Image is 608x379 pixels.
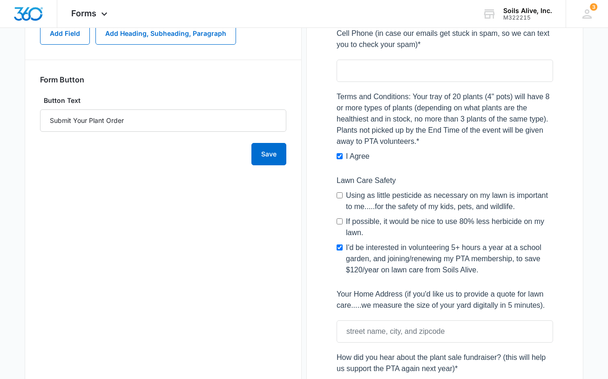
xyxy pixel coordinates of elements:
div: account id [503,14,552,21]
label: Button Text [40,95,286,106]
div: account name [503,7,552,14]
button: Add Field [40,22,90,45]
span: Forms [71,8,96,18]
button: Save [251,143,286,165]
button: Add Heading, Subheading, Paragraph [95,22,236,45]
h3: Form Button [40,75,84,84]
div: notifications count [590,3,597,11]
span: 3 [590,3,597,11]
